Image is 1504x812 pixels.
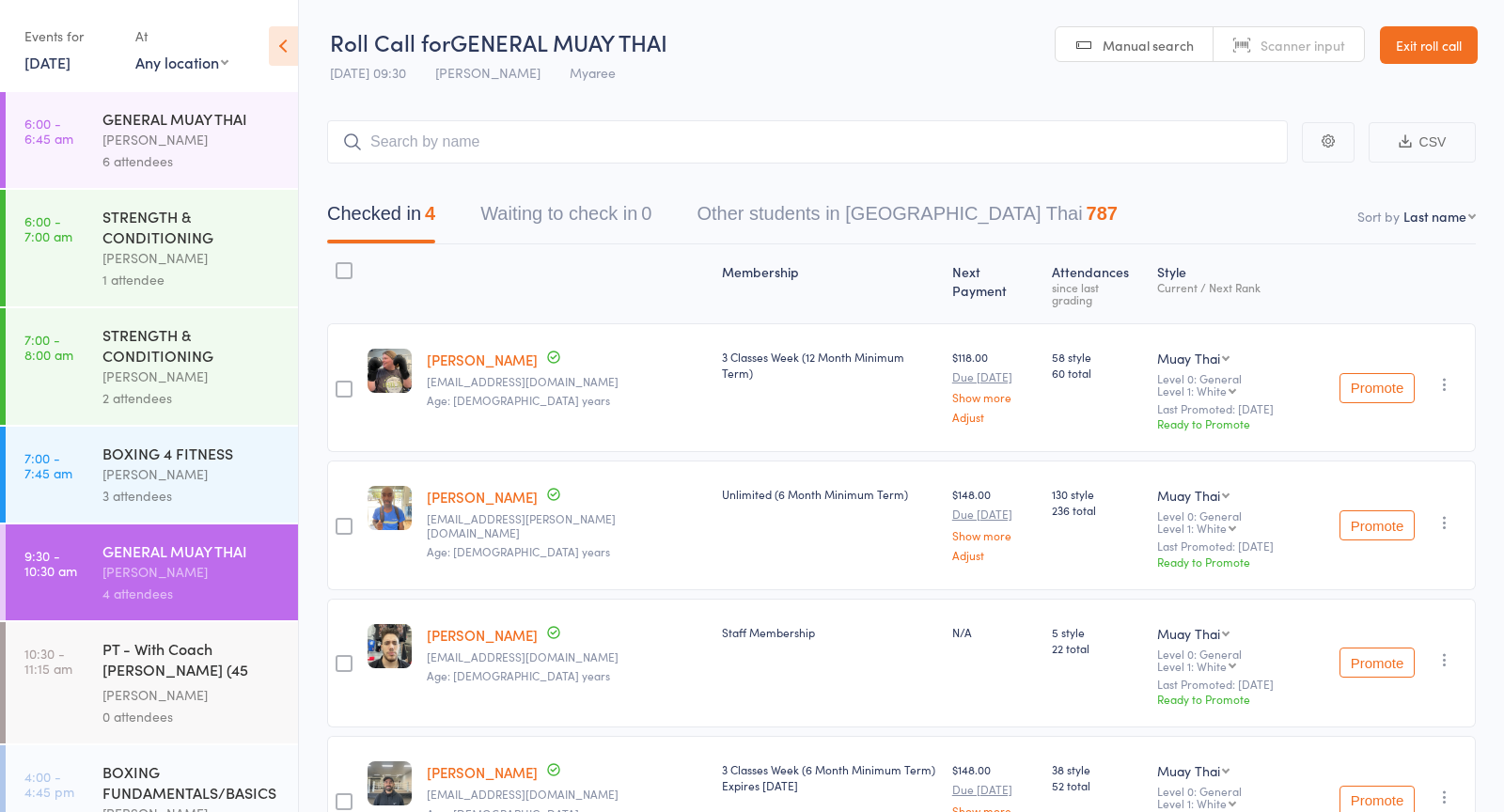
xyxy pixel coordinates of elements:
[102,638,282,684] div: PT - With Coach [PERSON_NAME] (45 minutes)
[1103,36,1194,55] span: Manual search
[368,624,412,668] img: image1742513816.png
[102,108,282,129] div: GENERAL MUAY THAI
[1044,253,1150,315] div: Atten­dances
[1157,349,1220,367] div: Muay Thai
[952,370,1038,383] small: Due [DATE]
[945,253,1045,315] div: Next Payment
[1157,522,1227,534] div: Level 1: White
[6,92,298,188] a: 6:00 -6:45 amGENERAL MUAY THAI[PERSON_NAME]6 attendees
[450,26,667,57] span: GENERAL MUAY THAI
[24,450,72,480] time: 7:00 - 7:45 am
[1052,281,1142,305] div: since last grading
[102,684,282,706] div: [PERSON_NAME]
[952,783,1038,796] small: Due [DATE]
[427,625,538,645] a: [PERSON_NAME]
[1087,203,1118,224] div: 787
[952,549,1038,561] a: Adjust
[24,769,74,799] time: 4:00 - 4:45 pm
[427,788,707,801] small: alexjamie.waters@yahoo.com
[427,350,538,369] a: [PERSON_NAME]
[24,332,73,362] time: 7:00 - 8:00 am
[427,375,707,388] small: kirst1b89@gmail.com
[1357,207,1400,226] label: Sort by
[722,624,936,640] div: Staff Membership
[1052,624,1142,640] span: 5 style
[427,543,610,559] span: Age: [DEMOGRAPHIC_DATA] years
[714,253,944,315] div: Membership
[697,194,1118,243] button: Other students in [GEOGRAPHIC_DATA] Thai787
[1157,509,1324,534] div: Level 0: General
[102,269,282,290] div: 1 attendee
[1403,207,1466,226] div: Last name
[330,26,450,57] span: Roll Call for
[1052,349,1142,365] span: 58 style
[1157,624,1220,643] div: Muay Thai
[368,486,412,530] img: image1709607819.png
[1157,785,1324,809] div: Level 0: General
[1157,554,1324,570] div: Ready to Promote
[427,392,610,408] span: Age: [DEMOGRAPHIC_DATA] years
[1157,678,1324,691] small: Last Promoted: [DATE]
[102,387,282,409] div: 2 attendees
[952,349,1038,423] div: $118.00
[6,427,298,523] a: 7:00 -7:45 amBOXING 4 FITNESS[PERSON_NAME]3 attendees
[1339,373,1415,403] button: Promote
[722,777,936,793] div: Expires [DATE]
[480,194,651,243] button: Waiting to check in0
[952,529,1038,541] a: Show more
[327,194,435,243] button: Checked in4
[952,624,1038,640] div: N/A
[722,761,936,793] div: 3 Classes Week (6 Month Minimum Term)
[427,762,538,782] a: [PERSON_NAME]
[102,150,282,172] div: 6 attendees
[1339,648,1415,678] button: Promote
[1150,253,1332,315] div: Style
[952,486,1038,560] div: $148.00
[952,391,1038,403] a: Show more
[1157,281,1324,293] div: Current / Next Rank
[368,349,412,393] img: image1692003976.png
[102,761,282,803] div: BOXING FUNDAMENTALS/BASICS
[24,646,72,676] time: 10:30 - 11:15 am
[1157,372,1324,397] div: Level 0: General
[102,324,282,366] div: STRENGTH & CONDITIONING
[427,667,610,683] span: Age: [DEMOGRAPHIC_DATA] years
[102,129,282,150] div: [PERSON_NAME]
[427,487,538,507] a: [PERSON_NAME]
[102,540,282,561] div: GENERAL MUAY THAI
[24,21,117,52] div: Events for
[24,52,70,72] a: [DATE]
[102,443,282,463] div: BOXING 4 FITNESS
[6,622,298,743] a: 10:30 -11:15 amPT - With Coach [PERSON_NAME] (45 minutes)[PERSON_NAME]0 attendees
[102,463,282,485] div: [PERSON_NAME]
[330,63,406,82] span: [DATE] 09:30
[1052,502,1142,518] span: 236 total
[1157,761,1220,780] div: Muay Thai
[427,650,707,664] small: jjronda123@gmail.com
[6,308,298,425] a: 7:00 -8:00 amSTRENGTH & CONDITIONING[PERSON_NAME]2 attendees
[102,366,282,387] div: [PERSON_NAME]
[327,120,1288,164] input: Search by name
[722,486,936,502] div: Unlimited (6 Month Minimum Term)
[102,247,282,269] div: [PERSON_NAME]
[1261,36,1345,55] span: Scanner input
[6,190,298,306] a: 6:00 -7:00 amSTRENGTH & CONDITIONING[PERSON_NAME]1 attendee
[952,507,1038,521] small: Due [DATE]
[135,52,228,72] div: Any location
[1157,797,1227,809] div: Level 1: White
[1339,510,1415,540] button: Promote
[102,206,282,247] div: STRENGTH & CONDITIONING
[1380,26,1478,64] a: Exit roll call
[570,63,616,82] span: Myaree
[24,213,72,243] time: 6:00 - 7:00 am
[1157,402,1324,415] small: Last Promoted: [DATE]
[102,561,282,583] div: [PERSON_NAME]
[24,116,73,146] time: 6:00 - 6:45 am
[102,706,282,727] div: 0 attendees
[24,548,77,578] time: 9:30 - 10:30 am
[1369,122,1476,163] button: CSV
[1157,486,1220,505] div: Muay Thai
[1052,761,1142,777] span: 38 style
[425,203,435,224] div: 4
[427,512,707,539] small: commin.cedrick@gmail.com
